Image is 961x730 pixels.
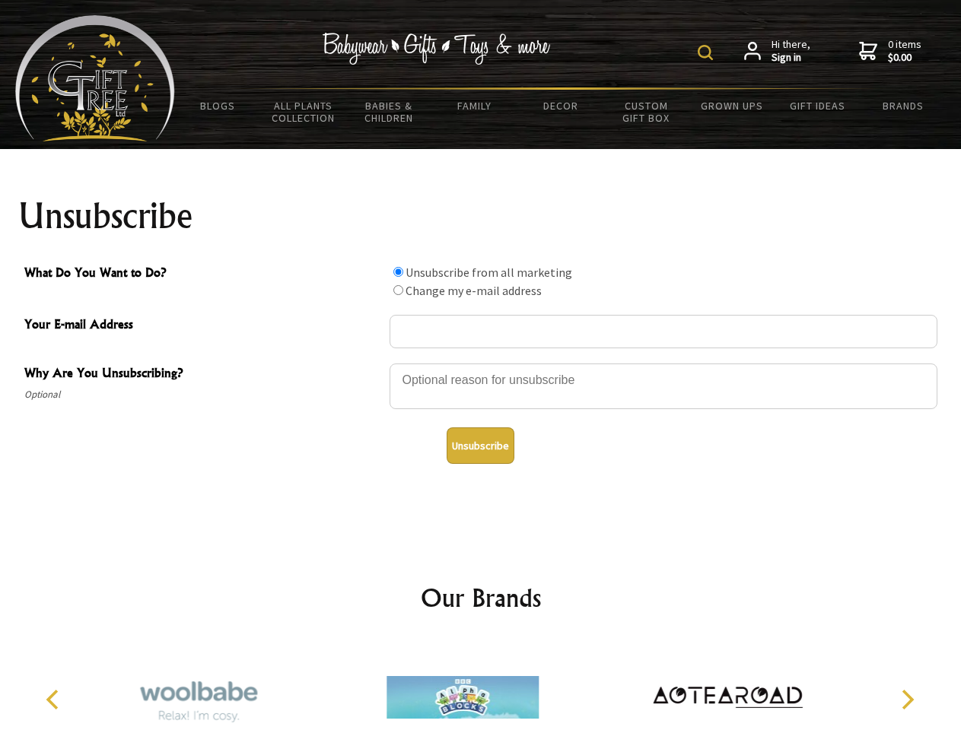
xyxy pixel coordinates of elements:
[323,33,551,65] img: Babywear - Gifts - Toys & more
[24,263,382,285] span: What Do You Want to Do?
[261,90,347,134] a: All Plants Collection
[890,683,924,716] button: Next
[24,363,382,386] span: Why Are You Unsubscribing?
[393,267,403,277] input: What Do You Want to Do?
[432,90,518,122] a: Family
[861,90,947,122] a: Brands
[447,427,514,464] button: Unsubscribe
[175,90,261,122] a: BLOGS
[393,285,403,295] input: What Do You Want to Do?
[390,363,937,409] textarea: Why Are You Unsubscribing?
[346,90,432,134] a: Babies & Children
[406,283,542,298] label: Change my e-mail address
[390,315,937,348] input: Your E-mail Address
[517,90,603,122] a: Decor
[24,386,382,404] span: Optional
[603,90,689,134] a: Custom Gift Box
[15,15,175,141] img: Babyware - Gifts - Toys and more...
[772,38,810,65] span: Hi there,
[406,265,572,280] label: Unsubscribe from all marketing
[744,38,810,65] a: Hi there,Sign in
[888,51,921,65] strong: $0.00
[38,683,72,716] button: Previous
[775,90,861,122] a: Gift Ideas
[689,90,775,122] a: Grown Ups
[30,579,931,616] h2: Our Brands
[772,51,810,65] strong: Sign in
[888,37,921,65] span: 0 items
[24,315,382,337] span: Your E-mail Address
[859,38,921,65] a: 0 items$0.00
[18,198,943,234] h1: Unsubscribe
[698,45,713,60] img: product search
